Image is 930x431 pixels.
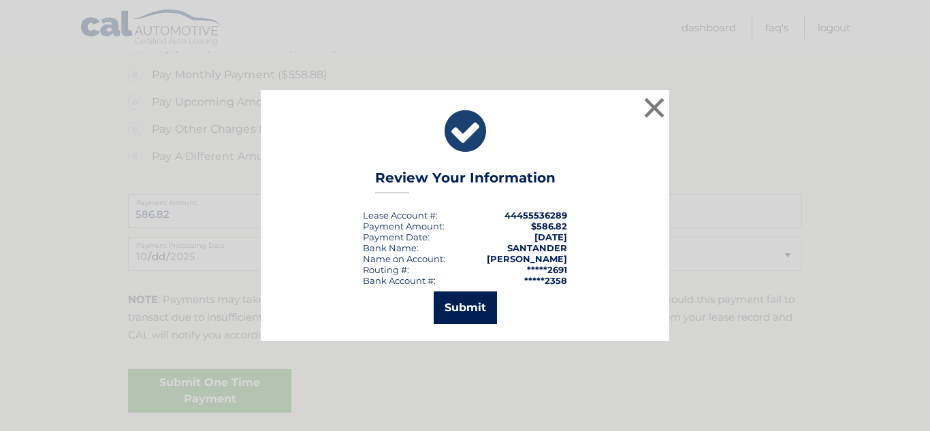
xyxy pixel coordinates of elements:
div: Bank Name: [363,242,419,253]
span: $586.82 [531,221,567,232]
div: Name on Account: [363,253,445,264]
strong: [PERSON_NAME] [487,253,567,264]
strong: 44455536289 [504,210,567,221]
div: Payment Amount: [363,221,445,232]
span: Payment Date [363,232,428,242]
button: × [641,94,668,121]
div: Bank Account #: [363,275,436,286]
div: Lease Account #: [363,210,438,221]
div: Routing #: [363,264,409,275]
div: : [363,232,430,242]
span: [DATE] [534,232,567,242]
strong: SANTANDER [507,242,567,253]
h3: Review Your Information [375,170,556,193]
button: Submit [434,291,497,324]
